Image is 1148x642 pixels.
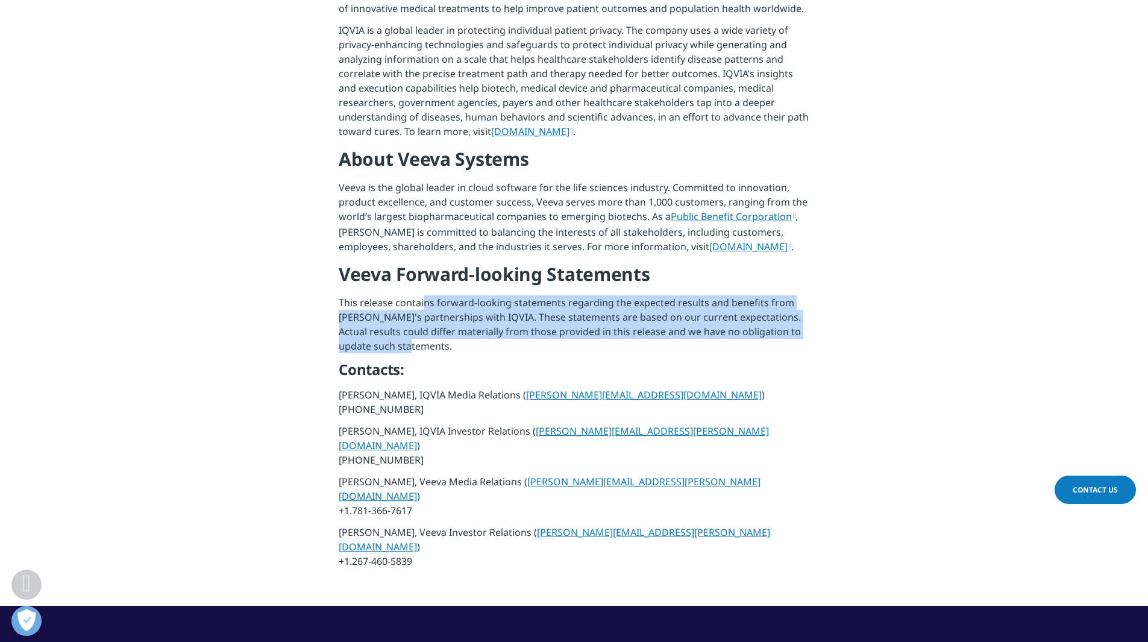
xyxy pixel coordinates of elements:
[1073,485,1118,495] span: Contact Us
[339,262,809,295] h4: Veeva Forward-looking Statements
[339,424,769,452] a: [PERSON_NAME][EMAIL_ADDRESS][PERSON_NAME][DOMAIN_NAME]
[339,525,809,576] p: [PERSON_NAME], Veeva Investor Relations ( ) +1.267-460-5839
[339,424,809,474] p: [PERSON_NAME], IQVIA Investor Relations ( ) [PHONE_NUMBER]
[491,125,573,138] a: [DOMAIN_NAME]
[339,474,809,525] p: [PERSON_NAME], Veeva Media Relations ( ) +1.781-366-7617
[339,180,809,262] p: Veeva is the global leader in cloud software for the life sciences industry. Committed to innovat...
[671,210,795,223] a: Public Benefit Corporation
[709,240,791,253] a: [DOMAIN_NAME]
[339,359,404,379] strong: Contacts:
[339,23,809,147] p: IQVIA is a global leader in protecting individual patient privacy. The company uses a wide variet...
[1055,476,1136,504] a: Contact Us
[339,475,761,503] a: [PERSON_NAME][EMAIL_ADDRESS][PERSON_NAME][DOMAIN_NAME]
[526,388,762,401] a: [PERSON_NAME][EMAIL_ADDRESS][DOMAIN_NAME]
[339,147,809,180] h4: About Veeva Systems
[339,388,809,424] p: [PERSON_NAME], IQVIA Media Relations ( ) [PHONE_NUMBER]
[339,295,809,360] p: This release contains forward-looking statements regarding the expected results and benefits from...
[339,526,770,553] a: [PERSON_NAME][EMAIL_ADDRESS][PERSON_NAME][DOMAIN_NAME]
[11,606,42,636] button: Open Preferences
